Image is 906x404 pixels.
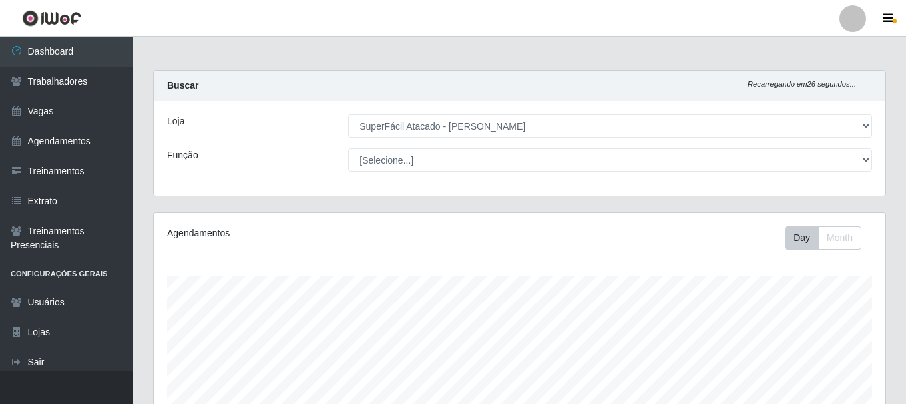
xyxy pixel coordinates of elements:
[22,10,81,27] img: CoreUI Logo
[167,80,198,91] strong: Buscar
[785,226,872,250] div: Toolbar with button groups
[167,226,449,240] div: Agendamentos
[167,148,198,162] label: Função
[818,226,861,250] button: Month
[785,226,819,250] button: Day
[748,80,856,88] i: Recarregando em 26 segundos...
[167,114,184,128] label: Loja
[785,226,861,250] div: First group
